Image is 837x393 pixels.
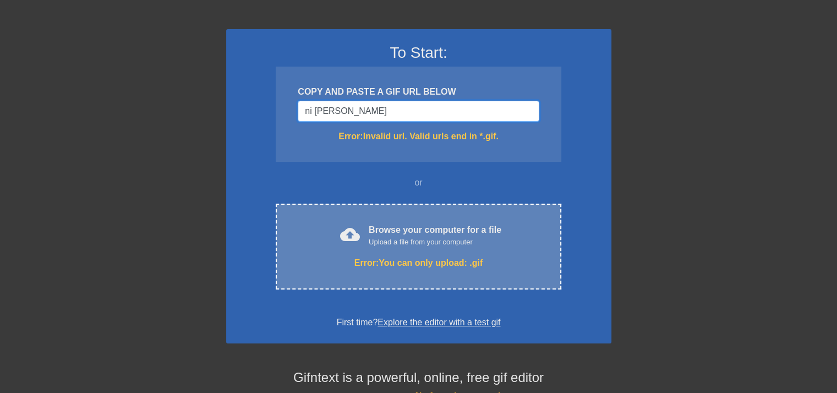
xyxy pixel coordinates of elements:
input: Username [298,101,539,122]
div: Browse your computer for a file [369,223,501,248]
span: cloud_upload [340,225,360,244]
h4: Gifntext is a powerful, online, free gif editor [226,370,611,386]
div: COPY AND PASTE A GIF URL BELOW [298,85,539,99]
div: Upload a file from your computer [369,237,501,248]
div: or [255,176,583,189]
div: Error: You can only upload: .gif [299,256,538,270]
div: Error: Invalid url. Valid urls end in *.gif. [298,130,539,143]
a: Explore the editor with a test gif [378,318,500,327]
div: First time? [240,316,597,329]
h3: To Start: [240,43,597,62]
